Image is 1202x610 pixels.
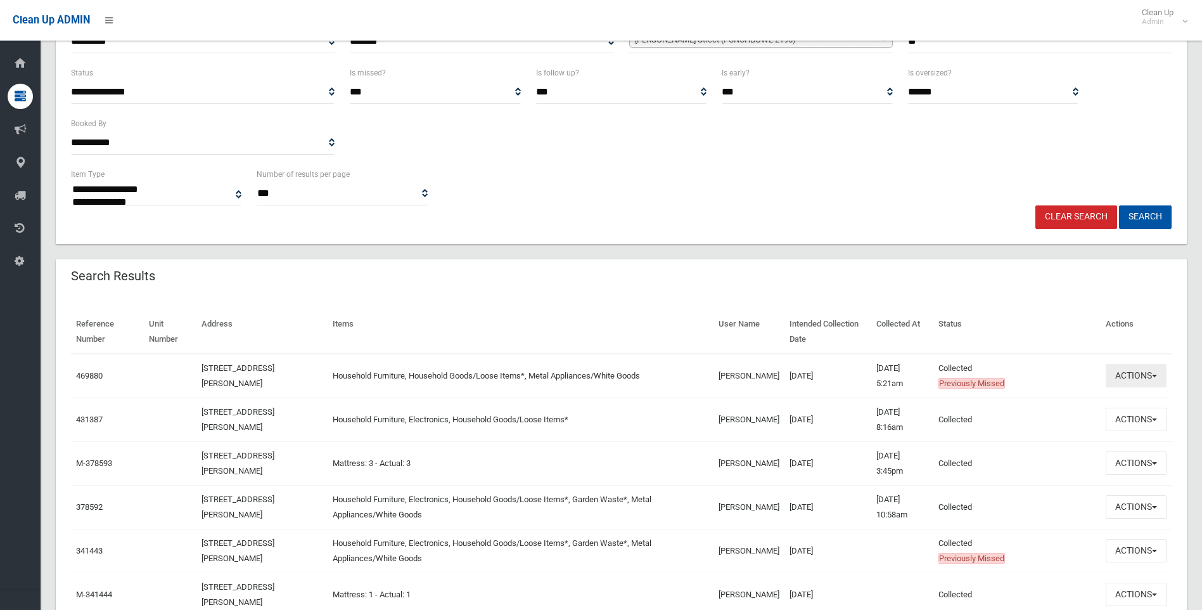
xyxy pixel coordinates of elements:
[938,378,1005,389] span: Previously Missed
[144,310,196,354] th: Unit Number
[76,502,103,512] a: 378592
[328,354,713,398] td: Household Furniture, Household Goods/Loose Items*, Metal Appliances/White Goods
[713,441,784,485] td: [PERSON_NAME]
[713,354,784,398] td: [PERSON_NAME]
[933,441,1101,485] td: Collected
[71,117,106,131] label: Booked By
[201,582,274,607] a: [STREET_ADDRESS][PERSON_NAME]
[1101,310,1172,354] th: Actions
[933,398,1101,441] td: Collected
[1142,17,1173,27] small: Admin
[1106,539,1167,562] button: Actions
[1135,8,1186,27] span: Clean Up
[871,310,933,354] th: Collected At
[1106,583,1167,606] button: Actions
[71,66,93,80] label: Status
[350,66,386,80] label: Is missed?
[201,495,274,519] a: [STREET_ADDRESS][PERSON_NAME]
[722,66,750,80] label: Is early?
[784,485,871,529] td: [DATE]
[201,451,274,476] a: [STREET_ADDRESS][PERSON_NAME]
[71,167,105,181] label: Item Type
[328,441,713,485] td: Mattress: 3 - Actual: 3
[328,529,713,573] td: Household Furniture, Electronics, Household Goods/Loose Items*, Garden Waste*, Metal Appliances/W...
[1106,408,1167,431] button: Actions
[871,398,933,441] td: [DATE] 8:16am
[56,264,170,289] header: Search Results
[713,485,784,529] td: [PERSON_NAME]
[784,398,871,441] td: [DATE]
[871,354,933,398] td: [DATE] 5:21am
[871,441,933,485] td: [DATE] 3:45pm
[76,415,103,424] a: 431387
[784,354,871,398] td: [DATE]
[1106,364,1167,387] button: Actions
[933,529,1101,573] td: Collected
[933,310,1101,354] th: Status
[713,398,784,441] td: [PERSON_NAME]
[201,538,274,563] a: [STREET_ADDRESS][PERSON_NAME]
[76,546,103,555] a: 341443
[201,363,274,388] a: [STREET_ADDRESS][PERSON_NAME]
[784,441,871,485] td: [DATE]
[201,407,274,432] a: [STREET_ADDRESS][PERSON_NAME]
[1106,495,1167,519] button: Actions
[938,553,1005,564] span: Previously Missed
[784,310,871,354] th: Intended Collection Date
[871,485,933,529] td: [DATE] 10:58am
[1035,205,1117,229] a: Clear Search
[536,66,579,80] label: Is follow up?
[933,485,1101,529] td: Collected
[13,14,90,26] span: Clean Up ADMIN
[1119,205,1172,229] button: Search
[76,458,112,468] a: M-378593
[713,310,784,354] th: User Name
[76,371,103,380] a: 469880
[257,167,350,181] label: Number of results per page
[71,310,144,354] th: Reference Number
[328,485,713,529] td: Household Furniture, Electronics, Household Goods/Loose Items*, Garden Waste*, Metal Appliances/W...
[196,310,328,354] th: Address
[784,529,871,573] td: [DATE]
[1106,451,1167,475] button: Actions
[76,590,112,599] a: M-341444
[713,529,784,573] td: [PERSON_NAME]
[933,354,1101,398] td: Collected
[328,310,713,354] th: Items
[908,66,952,80] label: Is oversized?
[328,398,713,441] td: Household Furniture, Electronics, Household Goods/Loose Items*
